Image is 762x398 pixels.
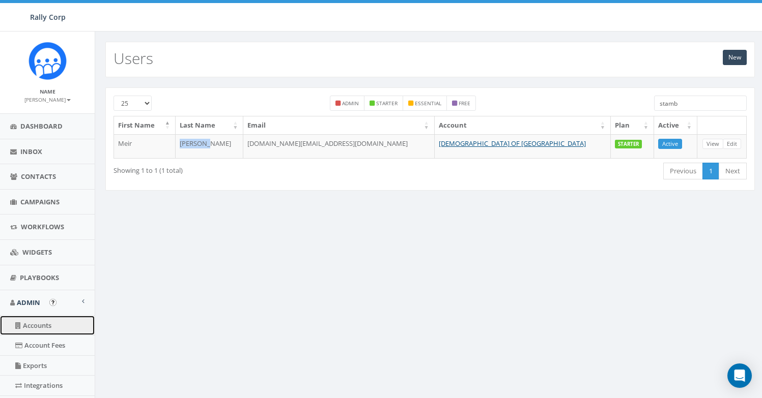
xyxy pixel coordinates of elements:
small: Name [40,88,55,95]
span: Widgets [22,248,52,257]
small: admin [342,100,359,107]
div: Open Intercom Messenger [727,363,752,388]
th: Active: activate to sort column ascending [654,116,697,134]
td: [PERSON_NAME] [176,134,243,159]
td: Meir [114,134,176,159]
th: First Name: activate to sort column descending [114,116,176,134]
span: Dashboard [20,121,63,131]
button: Open In-App Guide [49,299,57,306]
a: [PERSON_NAME] [24,95,71,104]
small: essential [415,100,441,107]
a: View [702,139,723,149]
a: Active [658,139,682,149]
input: Type to search [654,96,747,111]
h2: Users [114,50,153,67]
div: Showing 1 to 1 (1 total) [114,162,369,175]
th: Plan: activate to sort column ascending [611,116,654,134]
small: [PERSON_NAME] [24,96,71,103]
span: Contacts [21,172,56,181]
a: [DEMOGRAPHIC_DATA] OF [GEOGRAPHIC_DATA] [439,139,586,148]
span: Inbox [20,147,42,156]
span: Rally Corp [30,12,66,22]
img: Icon_1.png [29,42,67,80]
span: Campaigns [20,197,60,206]
th: Email: activate to sort column ascending [243,116,434,134]
span: Playbooks [20,273,59,282]
td: [DOMAIN_NAME][EMAIL_ADDRESS][DOMAIN_NAME] [243,134,434,159]
small: free [459,100,470,107]
small: starter [376,100,398,107]
label: STARTER [615,140,642,149]
th: Account: activate to sort column ascending [435,116,611,134]
th: Last Name: activate to sort column ascending [176,116,243,134]
a: Edit [723,139,741,149]
span: Workflows [21,222,64,231]
a: Previous [663,163,703,179]
a: New [723,50,747,65]
span: Admin [17,298,40,307]
a: Next [719,163,747,179]
a: 1 [702,163,719,179]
